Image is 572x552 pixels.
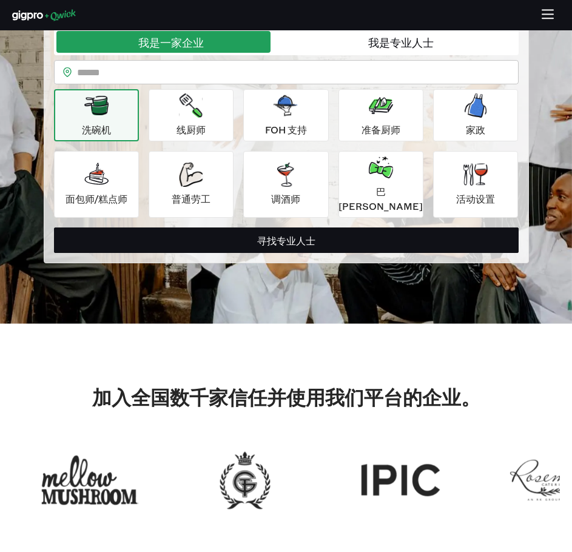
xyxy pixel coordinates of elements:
button: 洗碗机 [54,89,139,141]
button: 普通劳工 [149,151,234,218]
font: 专业人士 [277,234,315,247]
button: 家政 [433,89,518,141]
button: 寻找专业人士 [54,227,519,253]
font: 面包师/糕点师 [66,192,127,205]
button: FOH 支持 [243,89,328,141]
font: 加入全国数千家信任并使用我们平台的企业。 [92,384,480,409]
button: 巴[PERSON_NAME] [338,151,423,218]
img: Mellow Mushroom 的标志 [41,448,138,513]
img: 乔治亚露台的标志 [197,448,294,513]
font: 线厨师 [177,123,206,136]
font: 巴[PERSON_NAME] [338,185,423,212]
font: 我是一家企业 [138,35,204,50]
font: 准备厨师 [362,123,400,136]
font: FOH 支持 [265,123,307,136]
font: 普通劳工 [172,192,210,205]
button: 准备厨师 [338,89,423,141]
font: 寻找 [257,234,277,247]
button: 活动设置 [433,151,518,218]
font: 家政 [466,123,485,136]
font: 调酒师 [271,192,300,205]
font: 活动设置 [456,192,495,205]
button: 面包师/糕点师 [54,151,139,218]
font: 我是专业人士 [368,35,434,50]
font: 洗碗机 [82,123,111,136]
button: 线厨师 [149,89,234,141]
button: 调酒师 [243,151,328,218]
img: IPIC 徽标 [352,448,449,513]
